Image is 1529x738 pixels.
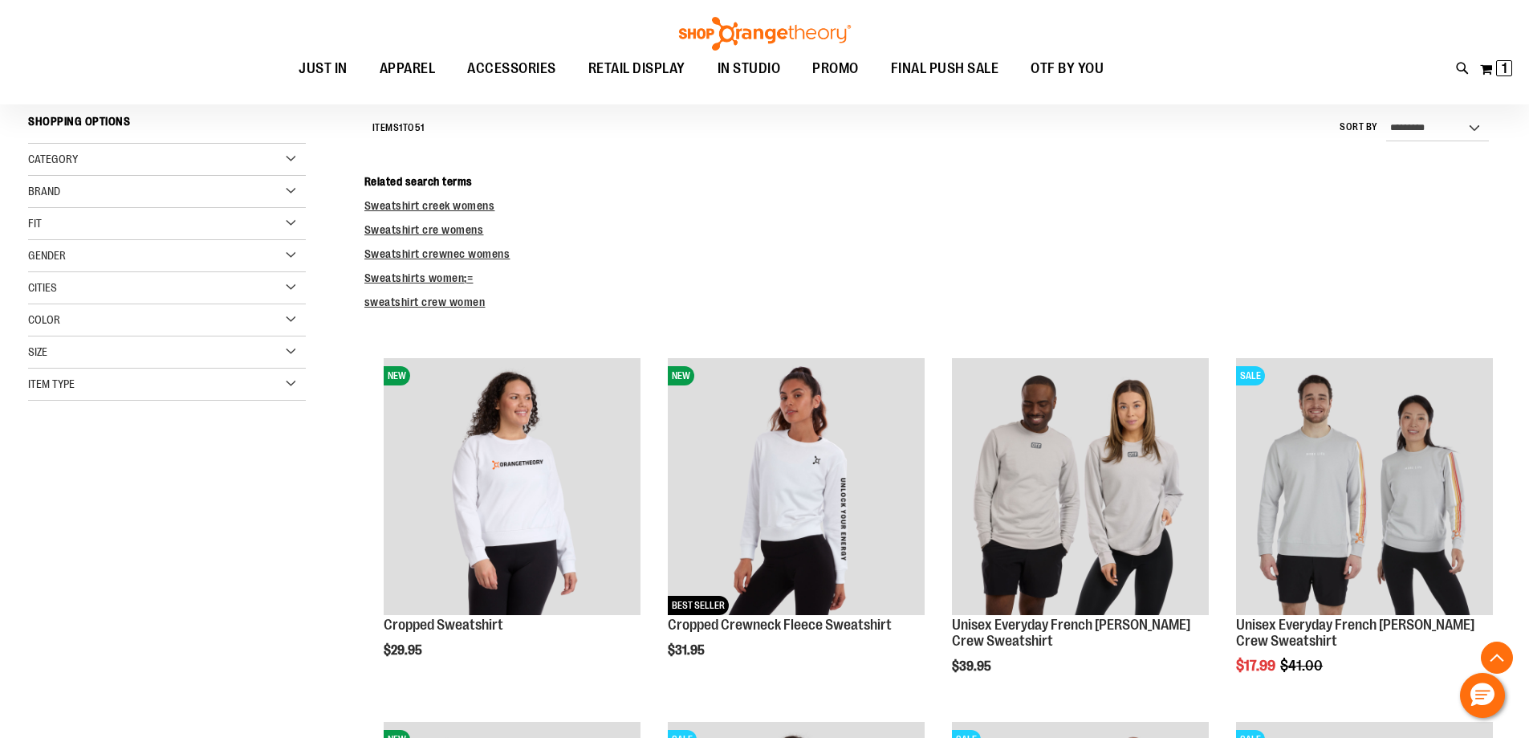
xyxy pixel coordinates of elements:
[364,271,474,284] a: Sweatshirts women;=
[28,153,78,165] span: Category
[796,51,875,88] a: PROMO
[384,366,410,385] span: NEW
[28,108,306,144] strong: Shopping Options
[1228,350,1501,714] div: product
[384,643,425,658] span: $29.95
[1460,673,1505,718] button: Hello, have a question? Let’s chat.
[1340,120,1378,134] label: Sort By
[812,51,859,87] span: PROMO
[1015,51,1120,88] a: OTF BY YOU
[1236,358,1493,615] img: Product image for Unisex Everyday French Terry Crew Sweatshirt
[1236,366,1265,385] span: SALE
[875,51,1015,88] a: FINAL PUSH SALE
[952,659,994,674] span: $39.95
[384,617,503,633] a: Cropped Sweatshirt
[668,596,729,615] span: BEST SELLER
[28,345,47,358] span: Size
[364,199,495,212] a: Sweatshirt creek womens
[588,51,685,87] span: RETAIL DISPLAY
[668,358,925,618] a: Cropped Crewneck Fleece SweatshirtNEWBEST SELLER
[677,17,853,51] img: Shop Orangetheory
[668,617,892,633] a: Cropped Crewneck Fleece Sweatshirt
[1031,51,1104,87] span: OTF BY YOU
[384,358,640,615] img: Front of 2024 Q3 Balanced Basic Womens Cropped Sweatshirt
[28,217,42,230] span: Fit
[701,51,797,88] a: IN STUDIO
[668,358,925,615] img: Cropped Crewneck Fleece Sweatshirt
[467,51,556,87] span: ACCESSORIES
[718,51,781,87] span: IN STUDIO
[415,122,425,133] span: 51
[299,51,348,87] span: JUST IN
[283,51,364,88] a: JUST IN
[1481,642,1513,674] button: Back To Top
[1236,658,1278,674] span: $17.99
[668,643,707,658] span: $31.95
[952,358,1209,618] a: Unisex Everyday French Terry Crew Sweatshirt
[668,366,694,385] span: NEW
[1236,617,1474,649] a: Unisex Everyday French [PERSON_NAME] Crew Sweatshirt
[1236,358,1493,618] a: Product image for Unisex Everyday French Terry Crew SweatshirtSALE
[1280,658,1325,674] span: $41.00
[399,122,403,133] span: 1
[944,350,1217,714] div: product
[364,51,452,88] a: APPAREL
[952,617,1190,649] a: Unisex Everyday French [PERSON_NAME] Crew Sweatshirt
[380,51,436,87] span: APPAREL
[891,51,999,87] span: FINAL PUSH SALE
[28,313,60,326] span: Color
[372,116,425,141] h2: Items to
[28,281,57,294] span: Cities
[1502,60,1507,76] span: 1
[376,350,649,699] div: product
[660,350,933,699] div: product
[28,185,60,198] span: Brand
[572,51,701,88] a: RETAIL DISPLAY
[451,51,572,88] a: ACCESSORIES
[364,223,484,236] a: Sweatshirt cre womens
[364,247,510,260] a: Sweatshirt crewnec womens
[28,377,75,390] span: Item Type
[952,358,1209,615] img: Unisex Everyday French Terry Crew Sweatshirt
[364,173,1501,190] dt: Related search terms
[28,249,66,262] span: Gender
[384,358,640,618] a: Front of 2024 Q3 Balanced Basic Womens Cropped SweatshirtNEW
[364,296,486,308] a: sweatshirt crew women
